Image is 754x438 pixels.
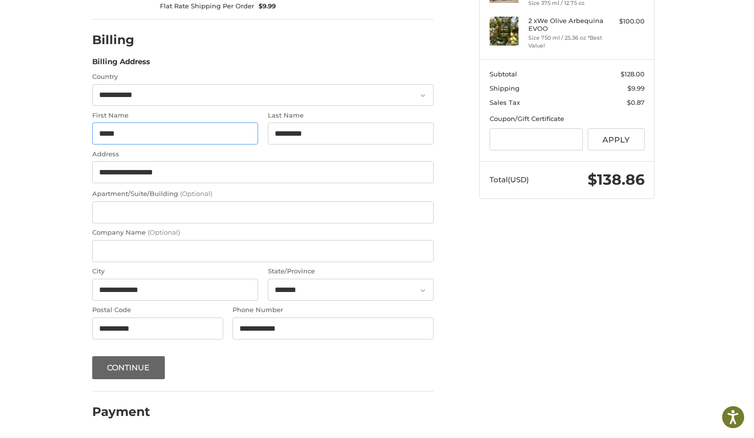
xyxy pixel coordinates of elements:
[92,356,165,379] button: Continue
[490,98,520,106] span: Sales Tax
[490,114,645,124] div: Coupon/Gift Certificate
[92,56,150,72] legend: Billing Address
[92,305,223,315] label: Postal Code
[528,17,603,33] h4: 2 x We Olive Arbequina EVOO
[92,32,150,48] h2: Billing
[92,228,434,238] label: Company Name
[588,128,645,150] button: Apply
[92,404,150,419] h2: Payment
[268,267,434,276] label: State/Province
[490,175,529,184] span: Total (USD)
[490,128,583,150] input: Gift Certificate or Coupon Code
[14,15,111,23] p: We're away right now. Please check back later!
[92,267,258,276] label: City
[92,189,434,199] label: Apartment/Suite/Building
[588,170,645,189] span: $138.86
[490,70,517,78] span: Subtotal
[627,84,645,92] span: $9.99
[148,228,180,236] small: (Optional)
[92,72,434,82] label: Country
[233,305,434,315] label: Phone Number
[254,1,276,11] span: $9.99
[113,13,125,24] button: Open LiveChat chat widget
[490,84,520,92] span: Shipping
[673,412,754,438] iframe: Google Customer Reviews
[268,111,434,121] label: Last Name
[92,149,434,159] label: Address
[92,111,258,121] label: First Name
[606,17,645,26] div: $100.00
[160,1,254,11] span: Flat Rate Shipping Per Order
[528,34,603,50] li: Size 750 ml / 25.36 oz *Best Value!
[180,190,212,197] small: (Optional)
[627,98,645,106] span: $0.87
[621,70,645,78] span: $128.00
